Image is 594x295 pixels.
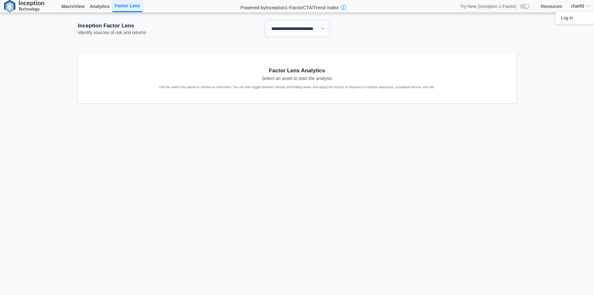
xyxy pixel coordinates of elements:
div: Inception Factor Lens [78,22,221,30]
a: Analytics [87,1,112,12]
a: Log in [556,12,594,24]
span: charifd [571,3,584,10]
summary: charifd [567,0,594,12]
div: Identify sources of risk and returns [78,30,221,35]
a: MacroView [59,1,87,12]
a: Factor Lens [112,0,142,12]
div: Use the search box above to choose an instrument. You can then toggle between Sample and Rolling ... [159,85,435,89]
a: Resources [541,4,562,9]
span: Try New (Inception 1-Factor) [460,4,517,9]
h2: Powered by Inception 1-Factor CTA/Trend Index [238,2,341,11]
div: Factor Lens Analytics [269,67,325,75]
div: Select an asset to start the analysis [262,76,332,81]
